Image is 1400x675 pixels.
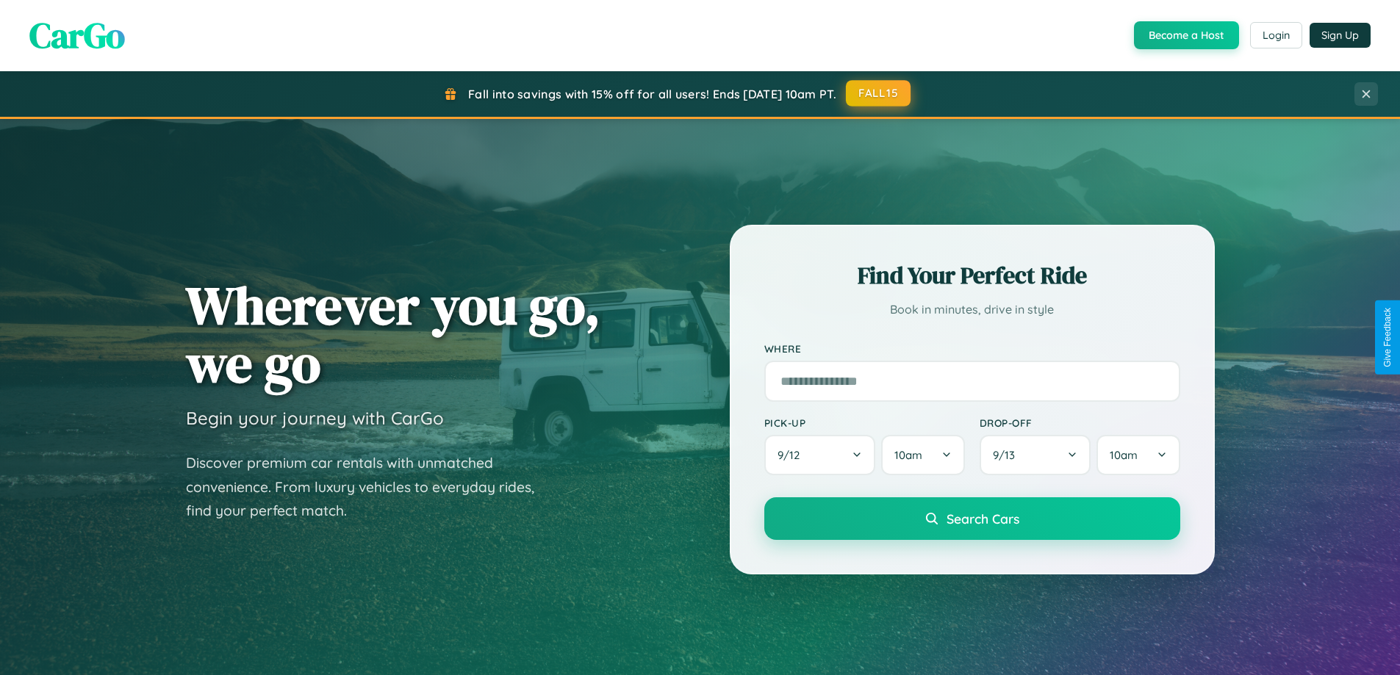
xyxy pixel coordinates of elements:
button: 9/13 [980,435,1091,475]
span: 10am [894,448,922,462]
span: 9 / 13 [993,448,1022,462]
button: Sign Up [1310,23,1371,48]
h3: Begin your journey with CarGo [186,407,444,429]
button: 10am [1096,435,1180,475]
h2: Find Your Perfect Ride [764,259,1180,292]
div: Give Feedback [1382,308,1393,367]
span: Fall into savings with 15% off for all users! Ends [DATE] 10am PT. [468,87,836,101]
p: Book in minutes, drive in style [764,299,1180,320]
p: Discover premium car rentals with unmatched convenience. From luxury vehicles to everyday rides, ... [186,451,553,523]
label: Drop-off [980,416,1180,429]
span: 10am [1110,448,1138,462]
label: Where [764,342,1180,355]
button: FALL15 [846,80,911,107]
button: Login [1250,22,1302,48]
span: 9 / 12 [778,448,807,462]
button: Search Cars [764,497,1180,540]
h1: Wherever you go, we go [186,276,600,392]
span: CarGo [29,11,125,59]
button: Become a Host [1134,21,1239,49]
button: 9/12 [764,435,876,475]
label: Pick-up [764,416,965,429]
span: Search Cars [947,510,1019,527]
button: 10am [881,435,964,475]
